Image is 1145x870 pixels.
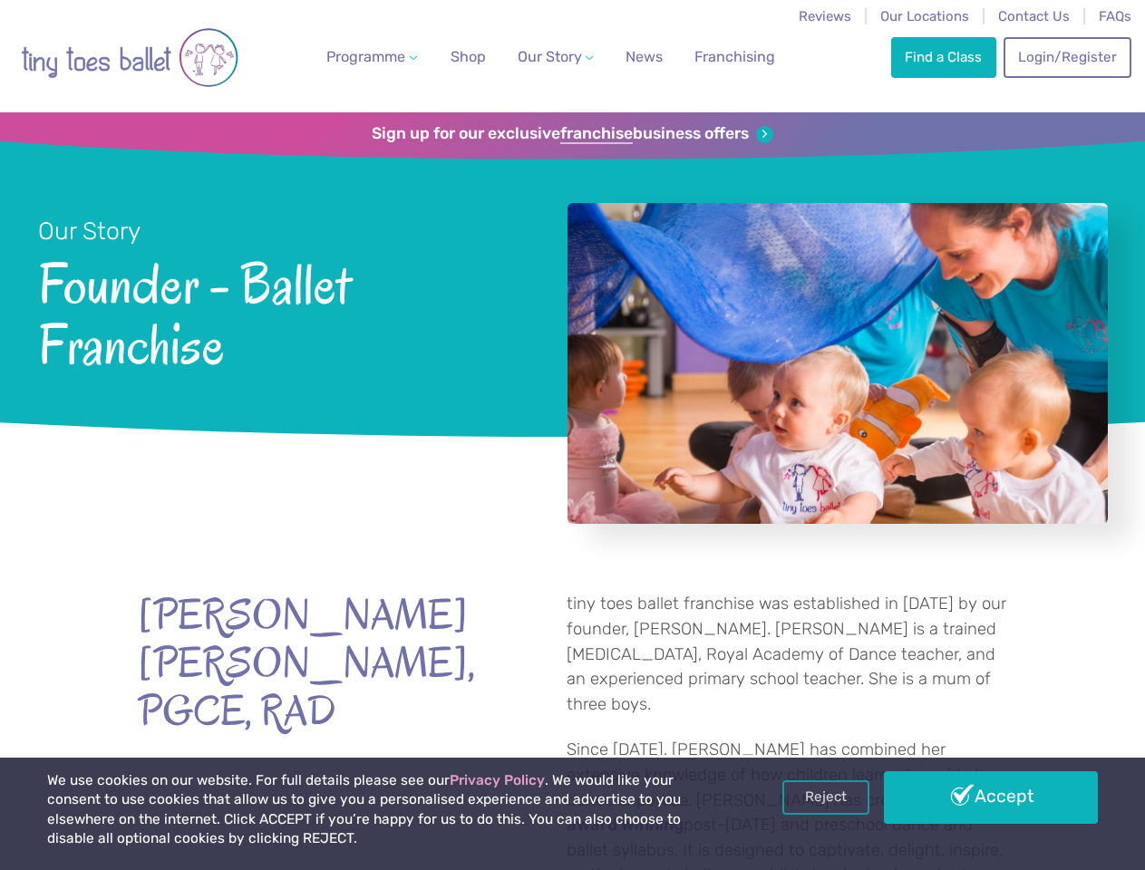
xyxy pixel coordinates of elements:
a: Find a Class [891,37,996,77]
a: News [618,39,670,75]
a: Our Locations [880,8,969,24]
span: Our Story [518,48,582,65]
img: tiny toes ballet [21,12,238,103]
a: Reviews [799,8,851,24]
a: Contact Us [998,8,1070,24]
a: Sign up for our exclusivefranchisebusiness offers [372,124,773,144]
p: tiny toes ballet franchise was established in [DATE] by our founder, [PERSON_NAME]. [PERSON_NAME]... [567,592,1008,717]
strong: franchise [560,124,633,144]
p: We use cookies on our website. For full details please see our . We would like your consent to us... [47,771,730,849]
a: Programme [319,39,424,75]
a: Privacy Policy [450,772,545,788]
span: News [626,48,663,65]
a: Login/Register [1004,37,1130,77]
a: Franchising [687,39,782,75]
span: Franchising [694,48,775,65]
a: Shop [443,39,493,75]
a: Our Story [509,39,600,75]
a: Reject [782,780,869,815]
span: Programme [326,48,405,65]
a: Accept [884,771,1098,824]
span: Shop [451,48,486,65]
small: Our Story [38,217,141,246]
a: FAQs [1099,8,1131,24]
strong: [PERSON_NAME] [PERSON_NAME], PGCE, RAD [138,592,464,735]
span: Founder - Ballet Franchise [38,247,519,375]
